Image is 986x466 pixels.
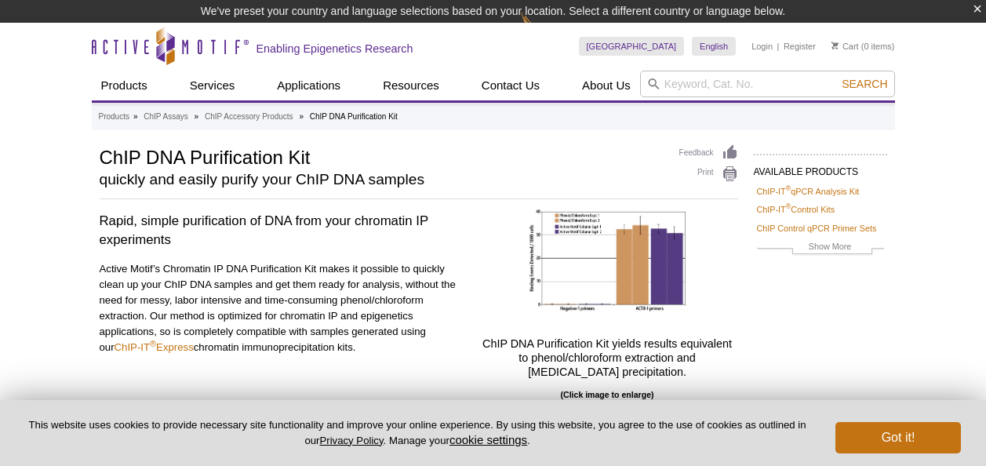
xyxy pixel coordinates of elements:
[757,239,884,257] a: Show More
[319,435,383,446] a: Privacy Policy
[837,77,892,91] button: Search
[100,173,664,187] h2: quickly and easily purify your ChIP DNA samples
[373,71,449,100] a: Resources
[150,338,156,348] sup: ®
[100,212,465,249] h3: Rapid, simple purification of DNA from your chromatin IP experiments
[205,110,293,124] a: ChIP Accessory Products
[299,112,304,121] li: »
[842,78,887,90] span: Search
[786,203,791,211] sup: ®
[573,71,640,100] a: About Us
[100,261,465,355] p: Active Motif’s Chromatin IP DNA Purification Kit makes it possible to quickly clean up your ChIP ...
[472,71,549,100] a: Contact Us
[786,184,791,192] sup: ®
[757,202,835,217] a: ChIP-IT®Control Kits
[529,209,686,311] img: qPCR on ChIP DNA purified with the Chromatin IP DNA Purification Kit
[99,110,129,124] a: Products
[757,184,860,198] a: ChIP-IT®qPCR Analysis Kit
[195,112,199,121] li: »
[521,12,562,49] img: Change Here
[751,41,773,52] a: Login
[100,144,664,168] h1: ChIP DNA Purification Kit
[477,332,738,379] h4: ChIP DNA Purification Kit yields results equivalent to phenol/chloroform extraction and [MEDICAL_...
[267,71,350,100] a: Applications
[180,71,245,100] a: Services
[449,433,527,446] button: cookie settings
[831,41,859,52] a: Cart
[561,390,654,399] b: (Click image to enlarge)
[640,71,895,97] input: Keyword, Cat. No.
[92,71,157,100] a: Products
[257,42,413,56] h2: Enabling Epigenetics Research
[579,37,685,56] a: [GEOGRAPHIC_DATA]
[115,341,194,353] a: ChIP-IT®Express
[679,144,738,162] a: Feedback
[25,418,810,448] p: This website uses cookies to provide necessary site functionality and improve your online experie...
[757,221,877,235] a: ChIP Control qPCR Primer Sets
[310,112,398,121] li: ChIP DNA Purification Kit
[784,41,816,52] a: Register
[754,154,887,182] h2: AVAILABLE PRODUCTS
[133,112,138,121] li: »
[692,37,736,56] a: English
[831,42,839,49] img: Your Cart
[679,166,738,183] a: Print
[831,37,895,56] li: (0 items)
[777,37,780,56] li: |
[835,422,961,453] button: Got it!
[144,110,188,124] a: ChIP Assays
